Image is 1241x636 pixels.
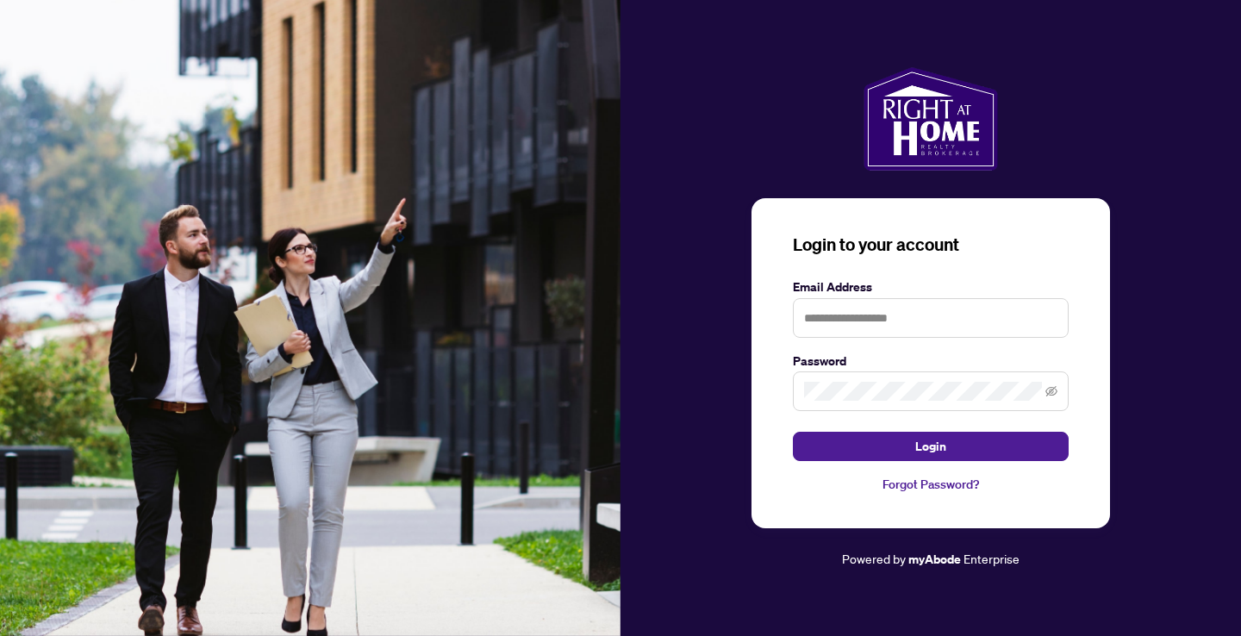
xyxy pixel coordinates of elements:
span: Enterprise [963,551,1020,566]
label: Email Address [793,277,1069,296]
a: Forgot Password? [793,475,1069,494]
span: Login [915,433,946,460]
span: eye-invisible [1045,385,1057,397]
img: ma-logo [864,67,997,171]
a: myAbode [908,550,961,569]
h3: Login to your account [793,233,1069,257]
label: Password [793,352,1069,371]
button: Login [793,432,1069,461]
span: Powered by [842,551,906,566]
